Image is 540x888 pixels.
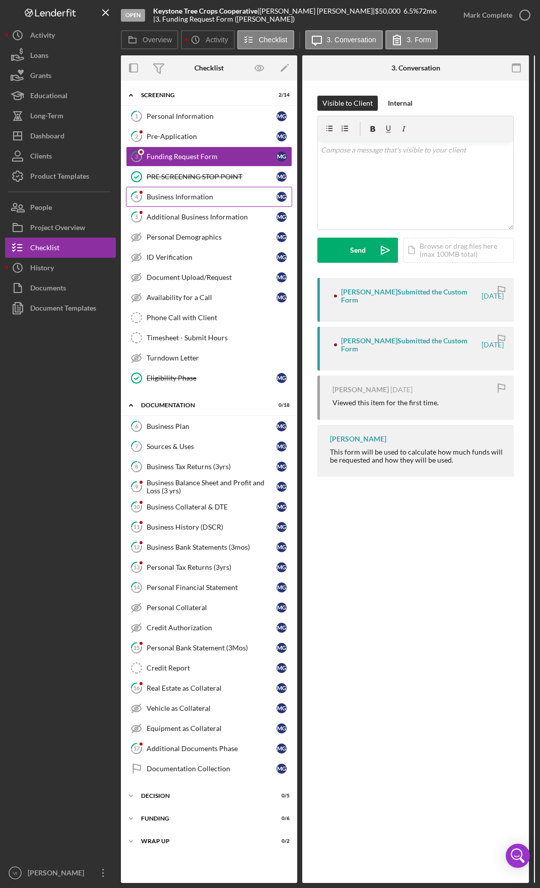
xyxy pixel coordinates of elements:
[30,146,52,169] div: Clients
[141,816,264,822] div: Funding
[147,745,277,753] div: Additional Documents Phase
[135,463,138,470] tspan: 8
[277,252,287,262] div: M G
[5,298,116,318] a: Document Templates
[30,86,67,108] div: Educational
[126,227,292,247] a: Personal DemographicsMG
[126,207,292,227] a: 5Additional Business InformationMG
[30,65,51,88] div: Grants
[126,738,292,759] a: 17Additional Documents PhaseMG
[126,126,292,146] a: 2Pre-ApplicationMG
[194,64,224,72] div: Checklist
[5,126,116,146] button: Dashboard
[181,30,234,49] button: Activity
[147,624,277,632] div: Credit Authorization
[133,524,140,530] tspan: 11
[147,442,277,451] div: Sources & Uses
[5,258,116,278] button: History
[277,522,287,532] div: M G
[126,348,292,368] a: Turndown Letter
[135,133,138,139] tspan: 2
[25,863,91,885] div: [PERSON_NAME]
[277,462,287,472] div: M G
[126,308,292,328] a: Phone Call with Client
[133,564,140,570] tspan: 13
[206,36,228,44] label: Activity
[391,64,440,72] div: 3. Conversation
[121,30,178,49] button: Overview
[30,126,64,149] div: Dashboard
[126,287,292,308] a: Availability for a CallMG
[133,544,140,550] tspan: 12
[135,113,138,119] tspan: 1
[277,683,287,693] div: M G
[126,247,292,267] a: ID VerificationMG
[147,273,277,281] div: Document Upload/Request
[5,45,116,65] a: Loans
[30,197,52,220] div: People
[237,30,294,49] button: Checklist
[147,293,277,302] div: Availability for a Call
[135,193,139,200] tspan: 4
[277,703,287,713] div: M G
[272,816,290,822] div: 0 / 6
[30,106,63,128] div: Long-Term
[5,217,116,238] button: Project Overview
[147,314,292,322] div: Phone Call with Client
[317,238,398,263] button: Send
[5,166,116,186] a: Product Templates
[135,423,139,429] tspan: 6
[133,503,140,510] tspan: 10
[388,96,413,111] div: Internal
[277,663,287,673] div: M G
[133,685,140,691] tspan: 16
[147,253,277,261] div: ID Verification
[126,457,292,477] a: 8Business Tax Returns (3yrs)MG
[147,213,277,221] div: Additional Business Information
[5,86,116,106] button: Educational
[147,463,277,471] div: Business Tax Returns (3yrs)
[407,36,431,44] label: 3. Form
[147,132,277,140] div: Pre-Application
[126,658,292,678] a: Credit ReportMG
[375,7,400,15] span: $50,000
[330,435,386,443] div: [PERSON_NAME]
[147,173,277,181] div: PRE SCREENING STOP POINT
[126,267,292,287] a: Document Upload/RequestMG
[147,724,277,732] div: Equipment as Collateral
[5,238,116,258] button: Checklist
[143,36,172,44] label: Overview
[126,328,292,348] a: Timesheet - Submit Hours
[332,386,389,394] div: [PERSON_NAME]
[322,96,373,111] div: Visible to Client
[126,557,292,577] a: 13Personal Tax Returns (3yrs)MG
[277,272,287,282] div: M G
[327,36,376,44] label: 3. Conversation
[277,232,287,242] div: M G
[126,106,292,126] a: 1Personal InformationMG
[141,402,264,408] div: Documentation
[147,374,277,382] div: Eligibility Phase
[30,298,96,321] div: Document Templates
[5,863,116,883] button: VI[PERSON_NAME]
[5,25,116,45] a: Activity
[277,482,287,492] div: M G
[133,644,140,651] tspan: 15
[126,678,292,698] a: 16Real Estate as CollateralMG
[317,96,378,111] button: Visible to Client
[5,106,116,126] button: Long-Term
[272,92,290,98] div: 2 / 14
[482,341,504,349] time: 2025-08-28 03:40
[277,131,287,141] div: M G
[126,759,292,779] a: Documentation CollectionMG
[147,644,277,652] div: Personal Bank Statement (3Mos)
[277,111,287,121] div: M G
[147,604,277,612] div: Personal Collateral
[147,334,292,342] div: Timesheet - Submit Hours
[30,238,59,260] div: Checklist
[30,217,85,240] div: Project Overview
